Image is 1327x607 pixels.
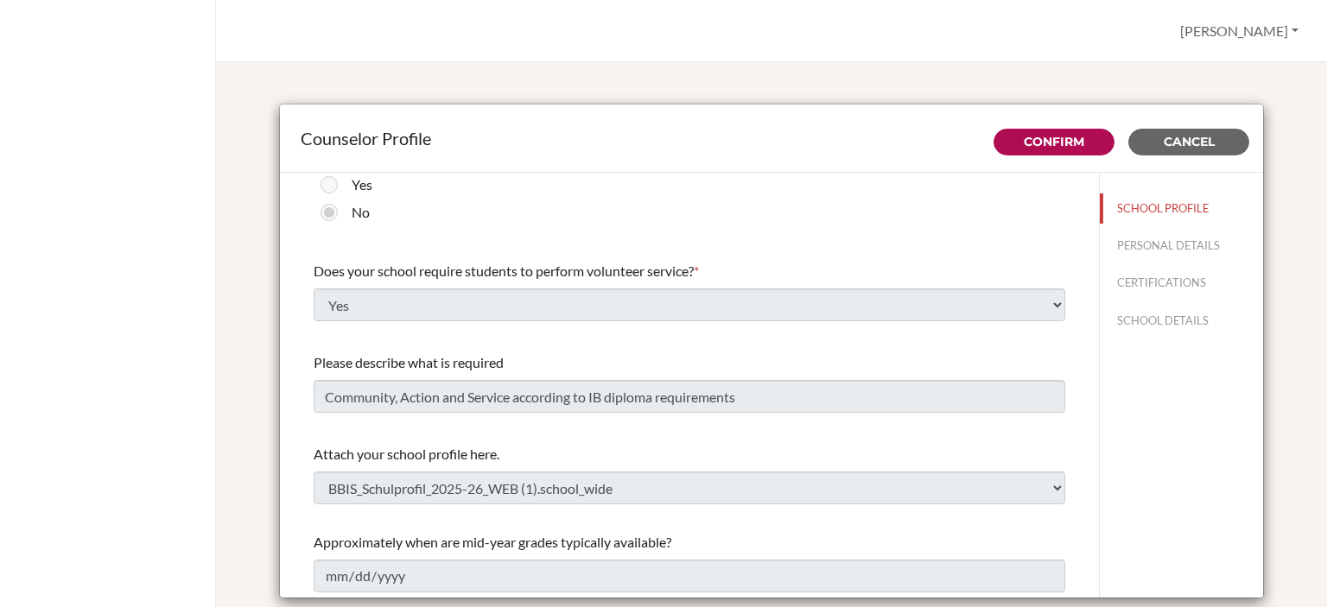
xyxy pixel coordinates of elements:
button: PERSONAL DETAILS [1100,231,1263,261]
label: Yes [352,174,372,195]
span: Does your school require students to perform volunteer service? [314,262,694,279]
div: Counselor Profile [301,125,1242,151]
button: [PERSON_NAME] [1172,15,1306,47]
label: No [352,202,370,223]
button: SCHOOL PROFILE [1100,193,1263,224]
span: Approximately when are mid-year grades typically available? [314,534,671,550]
button: CERTIFICATIONS [1100,268,1263,298]
span: Attach your school profile here. [314,446,499,462]
button: SCHOOL DETAILS [1100,306,1263,336]
span: Please describe what is required [314,354,504,370]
